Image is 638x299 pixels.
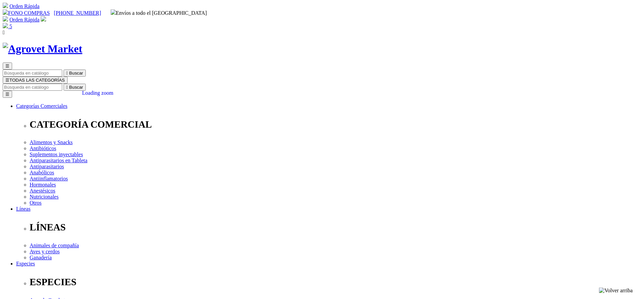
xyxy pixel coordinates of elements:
[3,84,62,91] input: Buscar
[82,90,113,96] div: Loading zoom
[16,206,31,212] a: Líneas
[3,24,12,29] a: 5
[3,16,8,22] img: shopping-cart.svg
[30,170,54,175] a: Anabólicos
[30,158,87,163] a: Antiparasitarios en Tableta
[30,119,635,130] p: CATEGORÍA COMERCIAL
[3,77,68,84] button: ☰TODAS LAS CATEGORÍAS
[66,85,68,90] i: 
[30,152,83,157] a: Suplementos inyectables
[16,103,67,109] a: Categorías Comerciales
[3,3,8,8] img: shopping-cart.svg
[3,9,8,15] img: phone.svg
[3,70,62,77] input: Buscar
[30,164,64,169] a: Antiparasitarios
[30,188,55,194] a: Anestésicos
[3,91,12,98] button: ☰
[41,17,46,23] a: Acceda a su cuenta de cliente
[30,145,56,151] a: Antibióticos
[30,243,79,248] a: Animales de compañía
[16,261,35,266] a: Especies
[30,139,73,145] a: Alimentos y Snacks
[30,194,59,200] a: Nutricionales
[69,85,83,90] span: Buscar
[5,63,9,69] span: ☰
[30,176,68,181] a: Antiinflamatorios
[30,222,635,233] p: LÍNEAS
[54,10,101,16] a: [PHONE_NUMBER]
[30,200,42,206] a: Otros
[5,78,9,83] span: ☰
[64,70,86,77] button:  Buscar
[3,23,8,28] img: shopping-bag.svg
[9,24,12,29] span: 5
[111,9,116,15] img: delivery-truck.svg
[3,62,12,70] button: ☰
[9,3,39,9] a: Orden Rápida
[30,182,56,187] a: Hormonales
[599,288,633,294] img: Volver arriba
[3,10,50,16] a: FONO COMPRAS
[9,17,39,23] a: Orden Rápida
[66,71,68,76] i: 
[30,249,60,254] a: Aves y cerdos
[30,276,635,288] p: ESPECIES
[69,71,83,76] span: Buscar
[64,84,86,91] button:  Buscar
[3,30,5,35] i: 
[30,255,52,260] a: Ganadería
[3,43,82,55] img: Agrovet Market
[111,10,207,16] span: Envíos a todo el [GEOGRAPHIC_DATA]
[41,16,46,22] img: user.svg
